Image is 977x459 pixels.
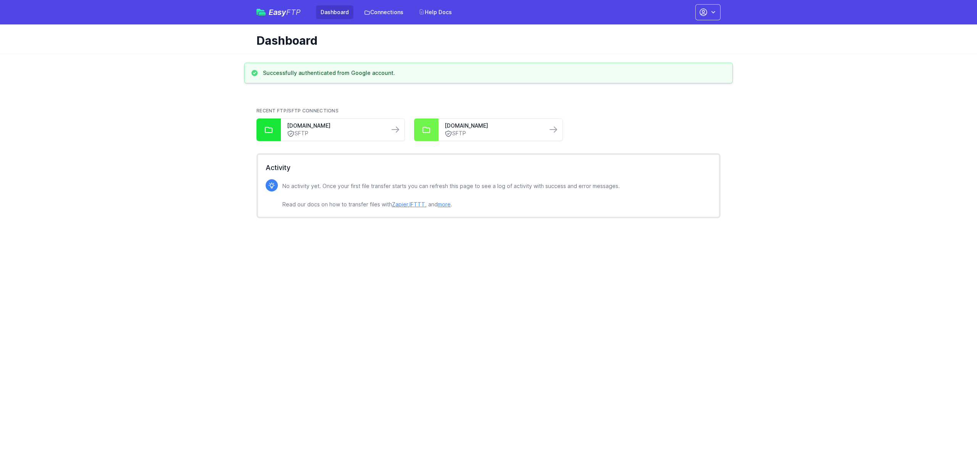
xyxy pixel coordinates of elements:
p: No activity yet. Once your first file transfer starts you can refresh this page to see a log of a... [282,182,620,209]
a: Zapier [392,201,408,208]
h1: Dashboard [256,34,714,47]
span: FTP [286,8,301,17]
a: SFTP [287,130,383,138]
a: Help Docs [414,5,456,19]
a: EasyFTP [256,8,301,16]
a: [DOMAIN_NAME] [445,122,541,130]
a: Dashboard [316,5,353,19]
img: easyftp_logo.png [256,9,266,16]
h3: Successfully authenticated from Google account. [263,69,395,77]
span: Easy [269,8,301,16]
a: Connections [360,5,408,19]
a: IFTTT [410,201,425,208]
a: SFTP [445,130,541,138]
a: [DOMAIN_NAME] [287,122,383,130]
h2: Recent FTP/SFTP Connections [256,108,721,114]
h2: Activity [266,162,711,173]
a: more [438,201,451,208]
